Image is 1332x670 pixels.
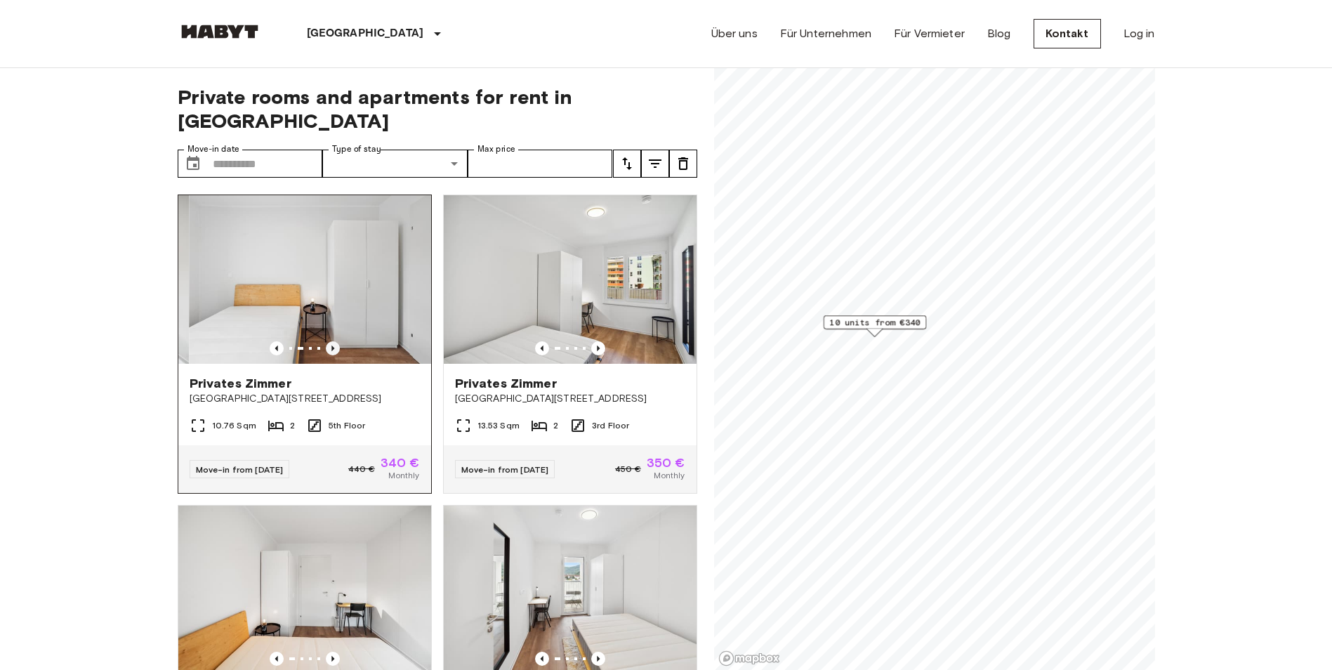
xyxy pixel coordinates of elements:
label: Max price [477,143,515,155]
span: 2 [290,419,295,432]
button: Choose date [179,150,207,178]
a: Marketing picture of unit AT-21-001-065-01Previous imagePrevious imagePrivates Zimmer[GEOGRAPHIC_... [443,195,697,494]
button: Previous image [270,652,284,666]
label: Move-in date [187,143,239,155]
span: [GEOGRAPHIC_DATA][STREET_ADDRESS] [455,392,685,406]
span: 440 € [348,463,375,475]
span: 340 € [381,456,420,469]
span: 5th Floor [329,419,365,432]
span: Monthly [388,469,419,482]
button: Previous image [326,652,340,666]
a: Für Vermieter [894,25,965,42]
a: Über uns [711,25,758,42]
span: [GEOGRAPHIC_DATA][STREET_ADDRESS] [190,392,420,406]
span: 450 € [615,463,641,475]
a: Log in [1123,25,1155,42]
button: Previous image [326,341,340,355]
span: 350 € [647,456,685,469]
span: Monthly [654,469,685,482]
span: 2 [553,419,558,432]
button: Previous image [270,341,284,355]
label: Type of stay [332,143,381,155]
img: Habyt [178,25,262,39]
a: Kontakt [1034,19,1101,48]
a: Mapbox logo [718,650,780,666]
span: 3rd Floor [592,419,629,432]
a: Blog [987,25,1011,42]
button: Previous image [591,341,605,355]
p: [GEOGRAPHIC_DATA] [307,25,424,42]
button: Previous image [535,652,549,666]
span: 13.53 Sqm [477,419,520,432]
img: Marketing picture of unit AT-21-001-089-02 [189,195,442,364]
a: Marketing picture of unit AT-21-001-089-02Marketing picture of unit AT-21-001-089-02Previous imag... [178,195,432,494]
span: 10 units from €340 [829,316,920,329]
a: Für Unternehmen [780,25,871,42]
span: Private rooms and apartments for rent in [GEOGRAPHIC_DATA] [178,85,697,133]
img: Marketing picture of unit AT-21-001-065-01 [444,195,697,364]
button: Previous image [591,652,605,666]
button: tune [613,150,641,178]
span: Move-in from [DATE] [196,464,284,475]
span: Privates Zimmer [455,375,557,392]
span: 10.76 Sqm [212,419,256,432]
span: Privates Zimmer [190,375,291,392]
button: tune [641,150,669,178]
div: Map marker [823,315,926,337]
button: tune [669,150,697,178]
button: Previous image [535,341,549,355]
span: Move-in from [DATE] [461,464,549,475]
